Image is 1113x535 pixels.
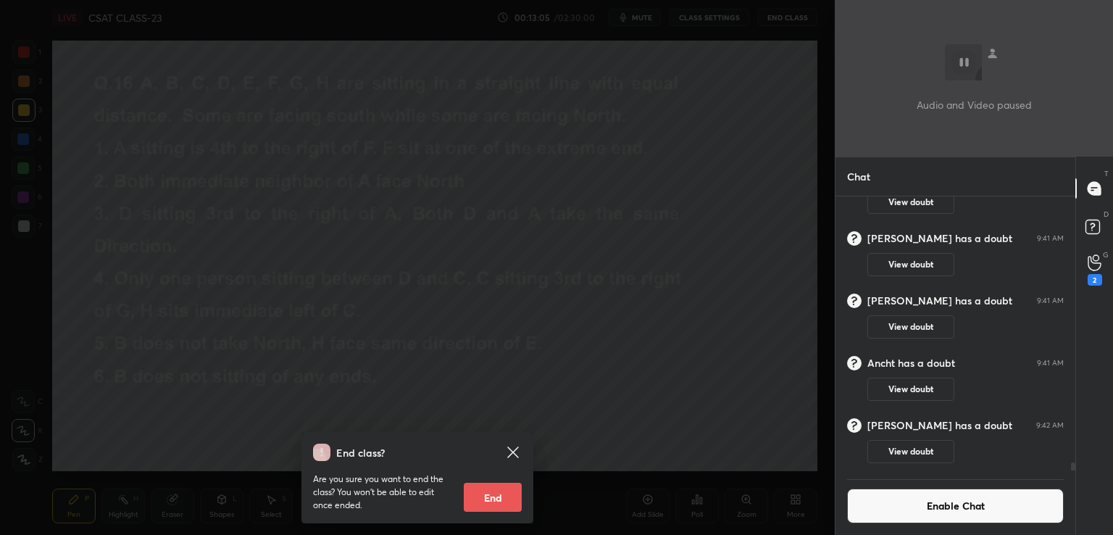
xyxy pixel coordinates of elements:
[1037,296,1064,305] div: 9:41 AM
[867,191,954,214] button: View doubt
[1037,359,1064,368] div: 9:41 AM
[1036,421,1064,430] div: 9:42 AM
[1104,168,1109,179] p: T
[867,378,954,401] button: View doubt
[1037,234,1064,243] div: 9:41 AM
[867,315,954,339] button: View doubt
[835,196,1075,471] div: grid
[867,232,1012,245] h6: [PERSON_NAME] has a doubt
[464,483,522,512] button: End
[867,253,954,276] button: View doubt
[835,157,882,196] p: Chat
[1103,249,1109,260] p: G
[867,440,954,463] button: View doubt
[313,473,452,512] p: Are you sure you want to end the class? You won’t be able to edit once ended.
[1088,274,1102,286] div: 2
[867,294,1012,307] h6: [PERSON_NAME] has a doubt
[1104,209,1109,220] p: D
[336,445,385,460] h4: End class?
[867,419,1012,432] h6: [PERSON_NAME] has a doubt
[917,97,1032,112] p: Audio and Video paused
[867,357,955,370] h6: Ancht has a doubt
[847,489,1064,523] button: Enable Chat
